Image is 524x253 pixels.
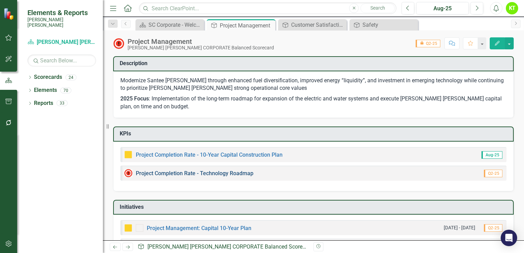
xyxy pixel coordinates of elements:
a: Safety [351,21,416,29]
h3: Description [120,60,510,67]
p: Modernize Santee [PERSON_NAME] through enhanced fuel diversification, improved energy “liquidity”... [120,77,507,94]
h3: Initiatives [120,204,510,210]
span: Q2-25 [416,40,440,47]
div: Project Management [128,38,274,45]
div: Aug-25 [419,4,466,13]
img: ClearPoint Strategy [3,8,15,20]
img: Not Meeting Target [113,38,124,49]
p: : Implementation of the long-term roadmap for expansion of the electric and water systems and exe... [120,94,507,111]
button: KT [506,2,518,14]
div: [PERSON_NAME] [PERSON_NAME] CORPORATE Balanced Scorecard [128,45,274,50]
a: [PERSON_NAME] [PERSON_NAME] CORPORATE Balanced Scorecard [147,243,313,250]
span: Q2-25 [484,224,502,232]
div: Safety [362,21,416,29]
a: [PERSON_NAME] [PERSON_NAME] CORPORATE Balanced Scorecard [27,38,96,46]
img: Caution [124,224,132,232]
img: Caution [124,150,132,159]
a: Elements [34,86,57,94]
a: Project Completion Rate - Technology Roadmap [136,170,253,177]
h3: KPIs [120,131,510,137]
button: Search [360,3,395,13]
a: Reports [34,99,53,107]
a: Customer Satisfaction [280,21,345,29]
small: [DATE] - [DATE] [444,225,475,231]
small: [PERSON_NAME] [PERSON_NAME] [27,17,96,28]
div: 24 [65,74,76,80]
strong: 2025 Focus [120,95,149,102]
span: Q2-25 [484,170,502,177]
span: Search [370,5,385,11]
a: Scorecards [34,73,62,81]
div: 70 [60,87,71,93]
div: Customer Satisfaction [291,21,345,29]
div: SC Corporate - Welcome to ClearPoint [148,21,202,29]
div: Project Management [220,21,274,30]
a: Project Management: Capital 10-Year Plan [147,225,251,231]
button: Aug-25 [416,2,469,14]
div: 33 [57,100,68,106]
a: Project Completion Rate - 10-Year Capital Construction Plan [136,152,283,158]
input: Search Below... [27,55,96,67]
input: Search ClearPoint... [139,2,396,14]
a: SC Corporate - Welcome to ClearPoint [137,21,202,29]
span: Aug-25 [481,151,502,159]
img: Not Meeting Target [124,169,132,177]
div: Open Intercom Messenger [501,230,517,246]
div: » » [138,243,308,251]
span: Elements & Reports [27,9,96,17]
